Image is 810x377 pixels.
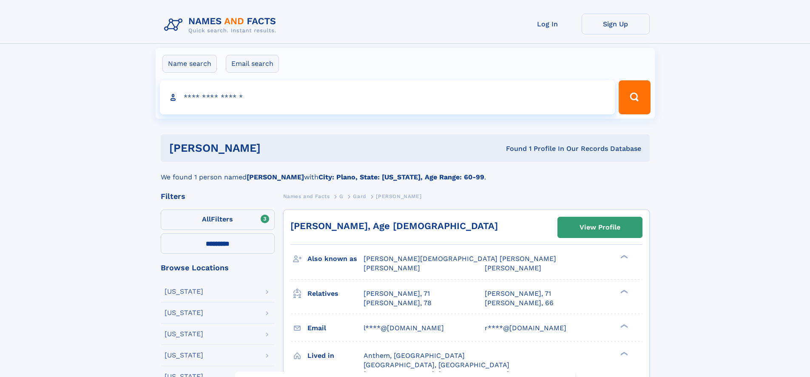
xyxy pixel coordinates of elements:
[307,252,364,266] h3: Also known as
[618,351,628,356] div: ❯
[226,55,279,73] label: Email search
[364,361,509,369] span: [GEOGRAPHIC_DATA], [GEOGRAPHIC_DATA]
[161,162,650,182] div: We found 1 person named with .
[202,215,211,223] span: All
[165,288,203,295] div: [US_STATE]
[558,217,642,238] a: View Profile
[619,80,650,114] button: Search Button
[165,309,203,316] div: [US_STATE]
[582,14,650,34] a: Sign Up
[618,254,628,260] div: ❯
[353,193,366,199] span: Gard
[318,173,484,181] b: City: Plano, State: [US_STATE], Age Range: 60-99
[485,264,541,272] span: [PERSON_NAME]
[307,321,364,335] h3: Email
[485,289,551,298] a: [PERSON_NAME], 71
[485,298,554,308] a: [PERSON_NAME], 66
[383,144,641,153] div: Found 1 Profile In Our Records Database
[364,289,430,298] a: [PERSON_NAME], 71
[165,331,203,337] div: [US_STATE]
[169,143,384,153] h1: [PERSON_NAME]
[376,193,421,199] span: [PERSON_NAME]
[160,80,615,114] input: search input
[307,349,364,363] h3: Lived in
[283,191,330,201] a: Names and Facts
[161,210,275,230] label: Filters
[290,221,498,231] a: [PERSON_NAME], Age [DEMOGRAPHIC_DATA]
[580,218,620,237] div: View Profile
[162,55,217,73] label: Name search
[247,173,304,181] b: [PERSON_NAME]
[339,191,344,201] a: G
[364,351,465,360] span: Anthem, [GEOGRAPHIC_DATA]
[161,14,283,37] img: Logo Names and Facts
[364,255,556,263] span: [PERSON_NAME][DEMOGRAPHIC_DATA] [PERSON_NAME]
[618,289,628,294] div: ❯
[618,323,628,329] div: ❯
[353,191,366,201] a: Gard
[165,352,203,359] div: [US_STATE]
[339,193,344,199] span: G
[364,264,420,272] span: [PERSON_NAME]
[514,14,582,34] a: Log In
[364,298,432,308] a: [PERSON_NAME], 78
[161,264,275,272] div: Browse Locations
[307,286,364,301] h3: Relatives
[161,193,275,200] div: Filters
